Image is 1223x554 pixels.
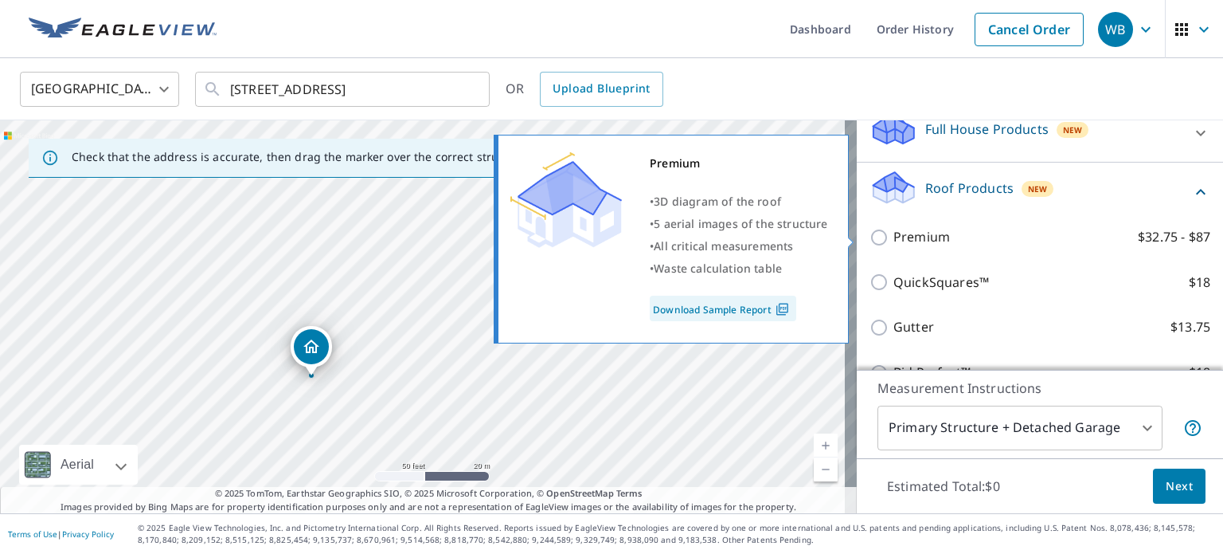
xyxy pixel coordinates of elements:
[1063,124,1083,136] span: New
[1189,273,1210,293] p: $18
[8,528,57,540] a: Terms of Use
[650,191,828,213] div: •
[1138,227,1210,247] p: $32.75 - $87
[8,529,114,539] p: |
[138,522,1215,546] p: © 2025 Eagle View Technologies, Inc. and Pictometry International Corp. All Rights Reserved. Repo...
[72,150,530,164] p: Check that the address is accurate, then drag the marker over the correct structure.
[654,238,793,253] span: All critical measurements
[650,152,828,175] div: Premium
[814,458,838,481] a: Current Level 19, Zoom Out
[650,213,828,235] div: •
[654,261,782,276] span: Waste calculation table
[29,18,217,41] img: EV Logo
[510,152,622,248] img: Premium
[1170,317,1210,337] p: $13.75
[1166,477,1193,497] span: Next
[540,72,662,107] a: Upload Blueprint
[650,235,828,257] div: •
[814,434,838,458] a: Current Level 19, Zoom In
[291,326,332,375] div: Dropped pin, building 1, Residential property, 80 Stratford Pl NE Atlanta, GA 30342
[1098,12,1133,47] div: WB
[1028,183,1048,195] span: New
[893,227,950,247] p: Premium
[877,379,1202,398] p: Measurement Instructions
[650,257,828,280] div: •
[1189,363,1210,383] p: $18
[546,487,613,499] a: OpenStreetMap
[1153,469,1205,505] button: Next
[772,302,793,316] img: Pdf Icon
[650,296,796,321] a: Download Sample Report
[506,72,663,107] div: OR
[62,528,114,540] a: Privacy Policy
[230,67,457,112] input: Search by address or latitude-longitude
[893,317,934,337] p: Gutter
[925,120,1049,139] p: Full House Products
[19,445,138,485] div: Aerial
[654,216,827,231] span: 5 aerial images of the structure
[869,110,1210,155] div: Full House ProductsNew
[553,79,650,99] span: Upload Blueprint
[616,487,643,499] a: Terms
[20,67,179,112] div: [GEOGRAPHIC_DATA]
[869,169,1210,214] div: Roof ProductsNew
[925,179,1014,198] p: Roof Products
[893,273,989,293] p: QuickSquares™
[56,445,99,485] div: Aerial
[975,13,1084,46] a: Cancel Order
[877,406,1162,450] div: Primary Structure + Detached Garage
[654,194,781,209] span: 3D diagram of the roof
[893,363,971,383] p: Bid Perfect™
[215,487,643,501] span: © 2025 TomTom, Earthstar Geographics SIO, © 2025 Microsoft Corporation, ©
[874,469,1013,504] p: Estimated Total: $0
